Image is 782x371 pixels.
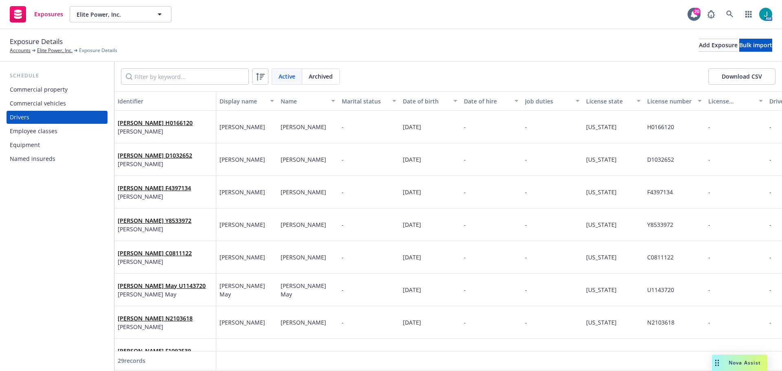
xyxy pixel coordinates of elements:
span: Exposure Details [79,47,117,54]
span: [US_STATE] [586,318,617,326]
span: 29 records [118,357,145,364]
span: - [342,188,344,196]
span: [PERSON_NAME] May U1143720 [118,281,206,290]
span: [US_STATE] [586,253,617,261]
span: - [769,188,771,196]
span: [PERSON_NAME] [220,155,265,164]
div: Equipment [10,138,40,151]
span: [DATE] [403,318,421,326]
button: Bulk import [739,39,772,52]
input: Filter by keyword... [121,68,249,85]
div: Employee classes [10,125,57,138]
button: Elite Power, Inc. [70,6,171,22]
a: Switch app [740,6,757,22]
span: [PERSON_NAME] [220,351,265,359]
span: - [464,253,466,261]
span: - [769,221,771,228]
div: License expiration date [708,97,754,105]
button: Display name [216,91,277,111]
span: [PERSON_NAME] May [281,282,329,298]
span: - [708,188,710,196]
span: [PERSON_NAME] [118,323,193,331]
span: [PERSON_NAME] [220,220,265,229]
button: Nova Assist [712,355,767,371]
span: [PERSON_NAME] [118,192,191,201]
a: Exposures [7,3,66,26]
span: [PERSON_NAME] [281,156,326,163]
span: [PERSON_NAME] [281,123,326,131]
span: - [464,156,466,163]
button: Name [277,91,338,111]
span: - [769,156,771,163]
span: Elite Power, Inc. [77,10,147,19]
span: [PERSON_NAME] [118,257,192,266]
a: Report a Bug [703,6,719,22]
span: [DATE] [403,221,421,228]
span: [PERSON_NAME] [281,318,326,326]
span: - [525,286,527,294]
span: [PERSON_NAME] [118,160,192,168]
div: Drag to move [712,355,722,371]
span: [US_STATE] [586,188,617,196]
span: [PERSON_NAME] N2103618 [118,314,193,323]
span: - [342,156,344,163]
div: Schedule [7,72,108,80]
span: Nova Assist [729,359,761,366]
span: [PERSON_NAME] Y8533972 [118,216,191,225]
span: - [342,253,344,261]
span: Active [279,72,295,81]
span: - [464,123,466,131]
span: - [464,188,466,196]
span: [PERSON_NAME] [281,253,326,261]
div: Identifier [118,97,213,105]
span: [PERSON_NAME] D1032652 [118,151,192,160]
span: N2103618 [647,318,674,326]
span: [PERSON_NAME] H0166120 [118,119,193,127]
a: Equipment [7,138,108,151]
div: Date of birth [403,97,448,105]
span: [PERSON_NAME] May [220,281,274,299]
div: Drivers [10,111,29,124]
span: [DATE] [403,286,421,294]
a: Search [722,6,738,22]
a: [PERSON_NAME] F1092539 [118,347,191,355]
span: - [342,123,344,131]
span: D1032652 [647,156,674,163]
span: - [769,286,771,294]
span: - [342,286,344,294]
div: Job duties [525,97,571,105]
span: [US_STATE] [586,123,617,131]
button: License expiration date [705,91,766,111]
span: [PERSON_NAME] May [118,290,206,299]
a: Drivers [7,111,108,124]
div: 20 [693,8,701,15]
span: F4397134 [647,188,673,196]
a: [PERSON_NAME] Y8533972 [118,217,191,224]
span: - [525,188,527,196]
span: [PERSON_NAME] [281,221,326,228]
span: [PERSON_NAME] [118,225,191,233]
div: Bulk import [739,39,772,51]
div: License number [647,97,693,105]
button: Add Exposure [699,39,738,52]
span: - [708,221,710,228]
span: - [342,318,344,326]
div: Marital status [342,97,387,105]
span: - [708,318,710,326]
span: [PERSON_NAME] C0811122 [118,249,192,257]
a: Elite Power, Inc. [37,47,72,54]
div: Display name [220,97,265,105]
img: photo [759,8,772,21]
span: Exposures [34,11,63,18]
a: Commercial vehicles [7,97,108,110]
span: [PERSON_NAME] [281,188,326,196]
span: [PERSON_NAME] [220,318,265,327]
span: U1143720 [647,286,674,294]
button: Job duties [522,91,583,111]
span: - [464,318,466,326]
span: H0166120 [647,123,674,131]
